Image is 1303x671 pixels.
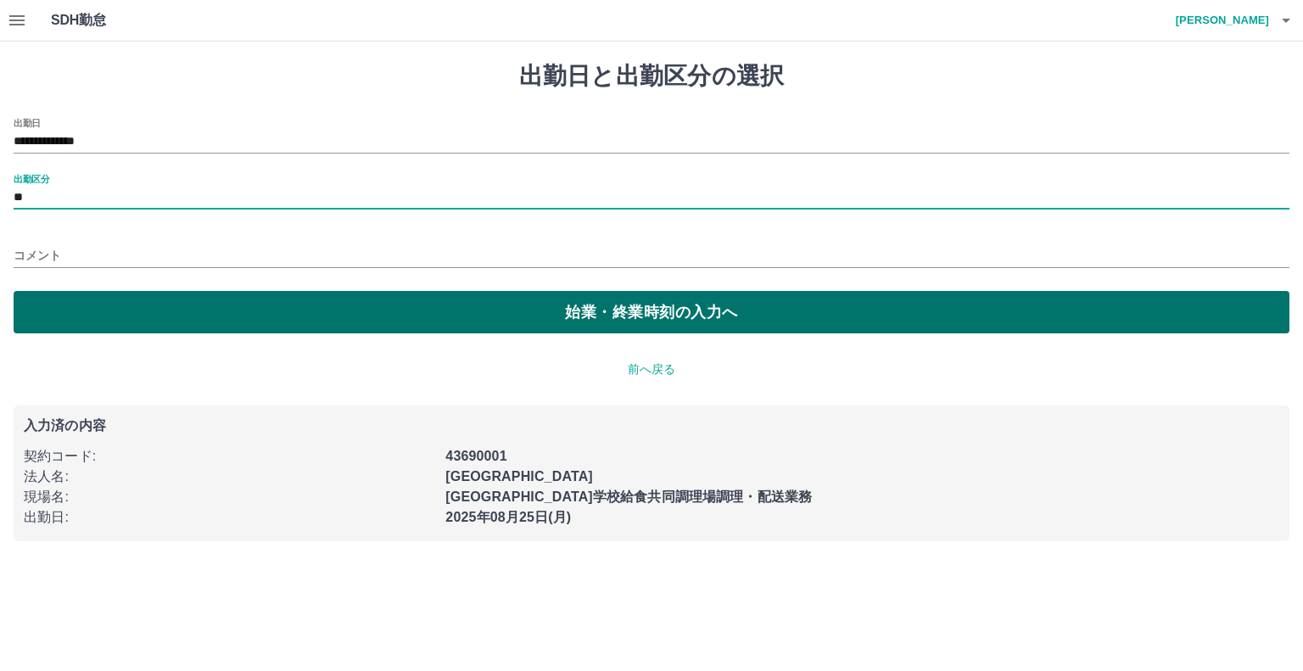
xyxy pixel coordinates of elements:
p: 契約コード : [24,446,435,467]
label: 出勤区分 [14,172,49,185]
p: 入力済の内容 [24,419,1279,433]
p: 法人名 : [24,467,435,487]
label: 出勤日 [14,116,41,129]
p: 前へ戻る [14,361,1289,378]
h1: 出勤日と出勤区分の選択 [14,62,1289,91]
b: [GEOGRAPHIC_DATA]学校給食共同調理場調理・配送業務 [445,489,812,504]
b: [GEOGRAPHIC_DATA] [445,469,593,484]
button: 始業・終業時刻の入力へ [14,291,1289,333]
p: 現場名 : [24,487,435,507]
b: 43690001 [445,449,506,463]
p: 出勤日 : [24,507,435,528]
b: 2025年08月25日(月) [445,510,571,524]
